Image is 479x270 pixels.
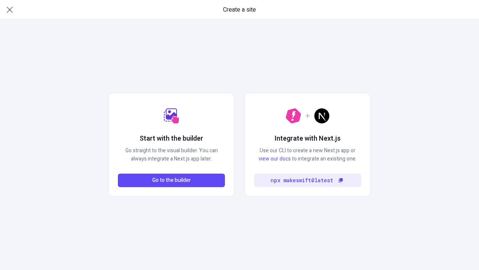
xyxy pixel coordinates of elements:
button: Go to the builder [118,174,225,187]
span: Go to the builder [152,176,191,184]
p: Use our CLI to create a new Next.js app or to integrate an existing one. [254,147,361,163]
span: Create a site [223,5,256,14]
code: npx makeswift@latest [271,176,333,184]
h2: Start with the builder [140,134,203,144]
a: view our docs [259,155,291,163]
h2: Integrate with Next.js [275,134,341,144]
p: Go straight to the visual builder. You can always integrate a Next.js app later. [118,147,225,163]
